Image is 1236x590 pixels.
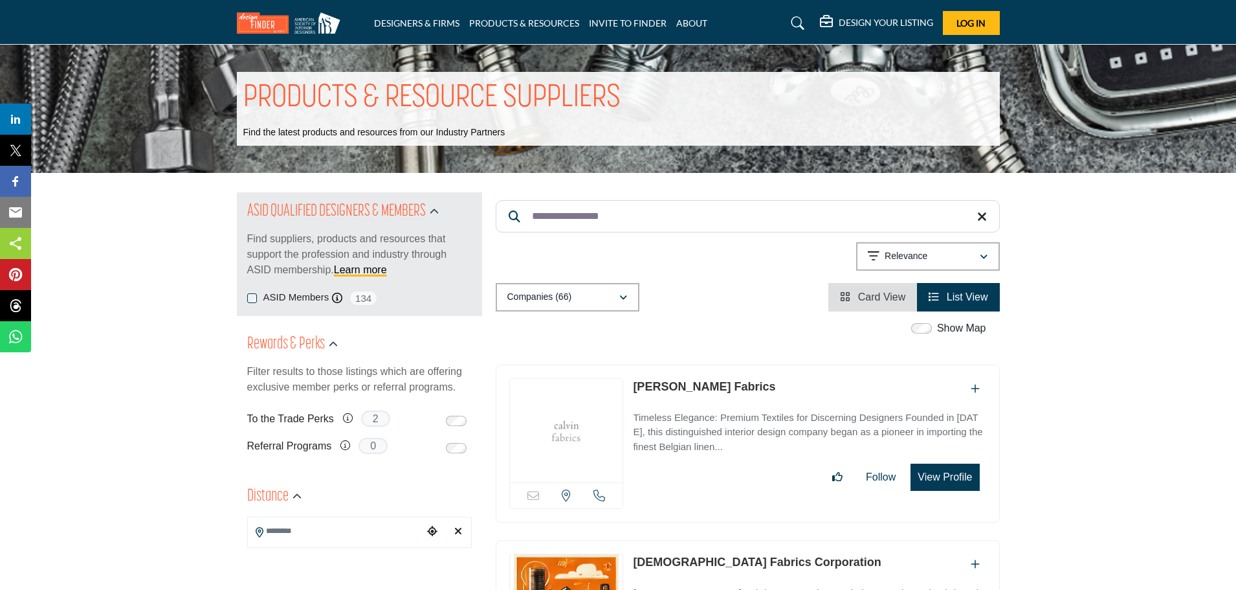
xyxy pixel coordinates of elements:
input: Search Location [248,518,423,543]
p: Find suppliers, products and resources that support the profession and industry through ASID memb... [247,231,472,278]
a: Learn more [334,264,387,275]
a: DESIGNERS & FIRMS [374,17,459,28]
p: Filter results to those listings which are offering exclusive member perks or referral programs. [247,364,472,395]
p: Companies (66) [507,291,572,304]
a: PRODUCTS & RESOURCES [469,17,579,28]
label: ASID Members [263,290,329,305]
a: View List [929,291,988,302]
a: View Card [840,291,905,302]
a: INVITE TO FINDER [589,17,667,28]
a: Add To List [971,383,980,394]
div: DESIGN YOUR LISTING [820,16,933,31]
span: Log In [956,17,986,28]
button: Like listing [824,464,851,490]
h1: PRODUCTS & RESOURCE SUPPLIERS [243,78,621,119]
label: Show Map [937,321,986,336]
a: [DEMOGRAPHIC_DATA] Fabrics Corporation [633,556,881,569]
p: Timeless Elegance: Premium Textiles for Discerning Designers Founded in [DATE], this distinguishe... [633,411,986,455]
div: Clear search location [448,518,468,546]
input: ASID Members checkbox [247,293,257,303]
h5: DESIGN YOUR LISTING [839,17,933,28]
li: List View [917,283,999,312]
p: Relevance [885,250,927,263]
span: 134 [349,290,378,306]
span: 0 [359,438,388,454]
a: Search [778,13,813,34]
a: ABOUT [676,17,707,28]
p: LADY Fabrics Corporation [633,554,881,571]
a: Timeless Elegance: Premium Textiles for Discerning Designers Founded in [DATE], this distinguishe... [633,403,986,455]
img: Calvin Fabrics [510,379,623,482]
input: Switch to Referral Programs [446,443,467,453]
button: Log In [943,11,1000,35]
label: Referral Programs [247,435,332,457]
a: Add To List [971,559,980,570]
input: Search Keyword [496,200,1000,233]
span: Card View [858,291,906,302]
h2: ASID QUALIFIED DESIGNERS & MEMBERS [247,200,426,223]
p: Find the latest products and resources from our Industry Partners [243,126,505,139]
span: List View [947,291,988,302]
h2: Distance [247,485,289,508]
li: Card View [828,283,917,312]
h2: Rewards & Perks [247,333,325,356]
img: Site Logo [237,12,347,34]
div: Choose your current location [423,518,442,546]
button: View Profile [910,464,979,491]
button: Follow [857,464,904,490]
a: [PERSON_NAME] Fabrics [633,380,775,393]
button: Relevance [856,242,1000,271]
button: Companies (66) [496,283,639,312]
span: 2 [361,411,390,427]
p: Calvin Fabrics [633,378,775,396]
label: To the Trade Perks [247,407,334,430]
input: Switch to To the Trade Perks [446,416,467,426]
